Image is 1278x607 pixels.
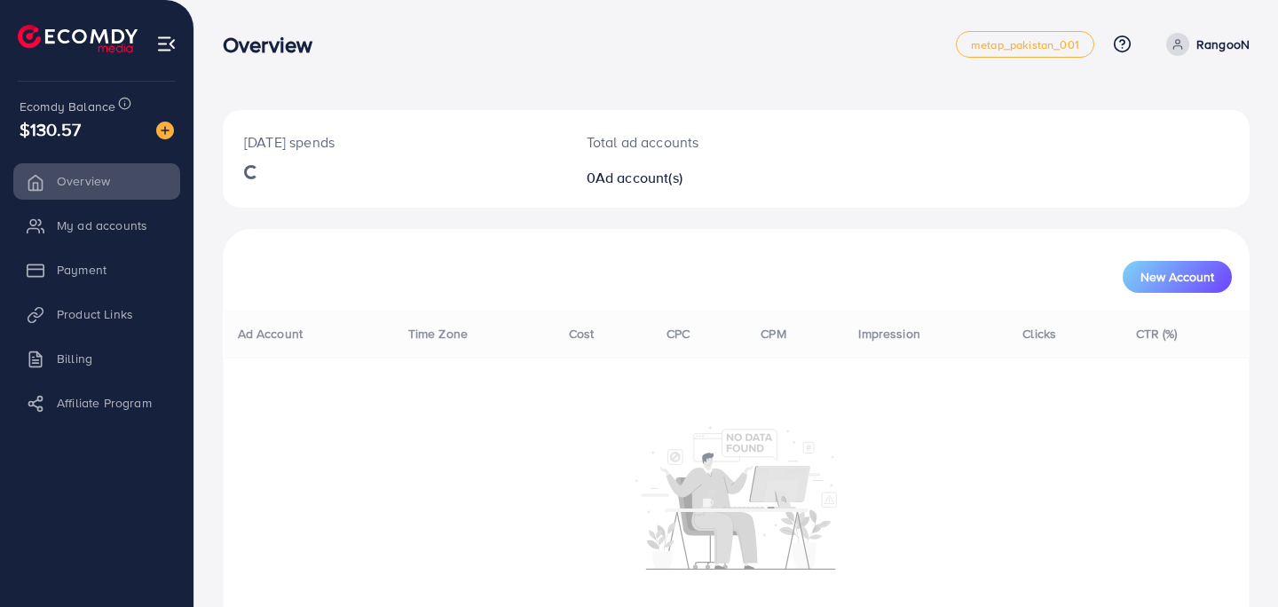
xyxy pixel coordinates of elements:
[1140,271,1214,283] span: New Account
[971,39,1079,51] span: metap_pakistan_001
[596,168,682,187] span: Ad account(s)
[956,31,1094,58] a: metap_pakistan_001
[223,32,327,58] h3: Overview
[587,169,801,186] h2: 0
[156,34,177,54] img: menu
[1196,34,1250,55] p: RangooN
[20,116,81,142] span: $130.57
[18,25,138,52] img: logo
[587,131,801,153] p: Total ad accounts
[156,122,174,139] img: image
[20,98,115,115] span: Ecomdy Balance
[1123,261,1232,293] button: New Account
[244,131,544,153] p: [DATE] spends
[1159,33,1250,56] a: RangooN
